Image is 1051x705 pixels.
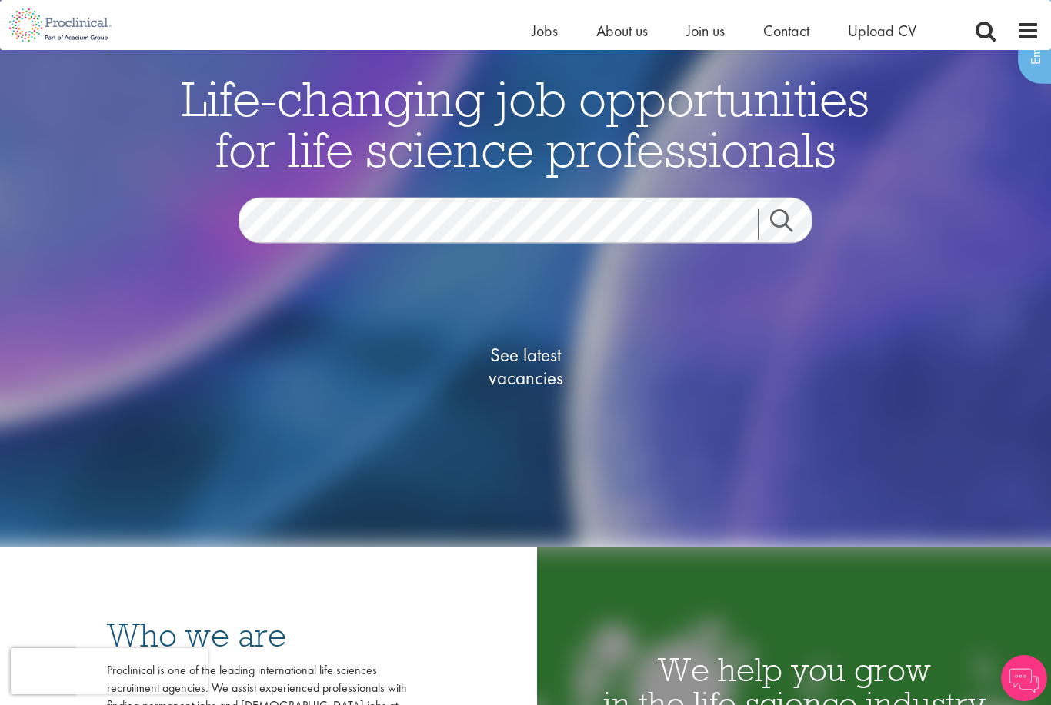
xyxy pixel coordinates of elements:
[107,618,407,652] h3: Who we are
[182,68,869,180] span: Life-changing job opportunities for life science professionals
[758,209,824,240] a: Job search submit button
[532,21,558,41] a: Jobs
[11,648,208,694] iframe: reCAPTCHA
[848,21,916,41] a: Upload CV
[449,282,602,451] a: See latestvacancies
[1001,655,1047,701] img: Chatbot
[449,344,602,390] span: See latest vacancies
[686,21,725,41] a: Join us
[596,21,648,41] a: About us
[763,21,809,41] a: Contact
